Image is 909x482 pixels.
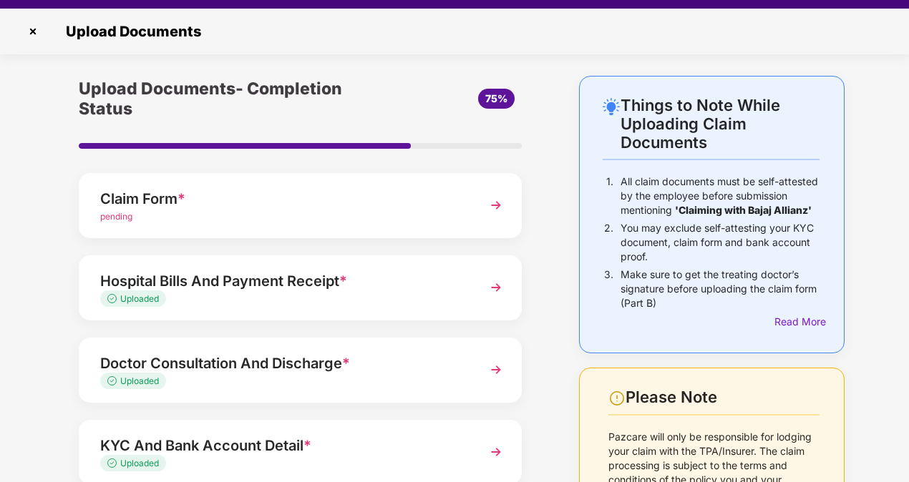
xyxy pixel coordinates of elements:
[100,434,467,457] div: KYC And Bank Account Detail
[483,357,509,383] img: svg+xml;base64,PHN2ZyBpZD0iTmV4dCIgeG1sbnM9Imh0dHA6Ly93d3cudzMub3JnLzIwMDAvc3ZnIiB3aWR0aD0iMzYiIG...
[483,439,509,465] img: svg+xml;base64,PHN2ZyBpZD0iTmV4dCIgeG1sbnM9Imh0dHA6Ly93d3cudzMub3JnLzIwMDAvc3ZnIiB3aWR0aD0iMzYiIG...
[604,221,613,264] p: 2.
[107,376,120,385] img: svg+xml;base64,PHN2ZyB4bWxucz0iaHR0cDovL3d3dy53My5vcmcvMjAwMC9zdmciIHdpZHRoPSIxMy4zMzMiIGhlaWdodD...
[100,187,467,210] div: Claim Form
[606,174,613,217] p: 1.
[21,20,44,43] img: svg+xml;base64,PHN2ZyBpZD0iQ3Jvc3MtMzJ4MzIiIHhtbG5zPSJodHRwOi8vd3d3LnczLm9yZy8yMDAwL3N2ZyIgd2lkdG...
[100,211,132,222] span: pending
[107,458,120,468] img: svg+xml;base64,PHN2ZyB4bWxucz0iaHR0cDovL3d3dy53My5vcmcvMjAwMC9zdmciIHdpZHRoPSIxMy4zMzMiIGhlaWdodD...
[621,96,820,152] div: Things to Note While Uploading Claim Documents
[621,267,820,310] p: Make sure to get the treating doctor’s signature before uploading the claim form (Part B)
[79,76,374,122] div: Upload Documents- Completion Status
[675,204,812,216] b: 'Claiming with Bajaj Allianz'
[120,375,159,386] span: Uploaded
[483,275,509,300] img: svg+xml;base64,PHN2ZyBpZD0iTmV4dCIgeG1sbnM9Imh0dHA6Ly93d3cudzMub3JnLzIwMDAvc3ZnIiB3aWR0aD0iMzYiIG...
[621,221,820,264] p: You may exclude self-attesting your KYC document, claim form and bank account proof.
[621,174,820,217] p: All claim documents must be self-attested by the employee before submission mentioning
[483,192,509,218] img: svg+xml;base64,PHN2ZyBpZD0iTmV4dCIgeG1sbnM9Imh0dHA6Ly93d3cudzMub3JnLzIwMDAvc3ZnIiB3aWR0aD0iMzYiIG...
[100,270,467,292] div: Hospital Bills And Payment Receipt
[52,23,208,40] span: Upload Documents
[120,458,159,468] span: Uploaded
[608,390,626,407] img: svg+xml;base64,PHN2ZyBpZD0iV2FybmluZ18tXzI0eDI0IiBkYXRhLW5hbWU9Ildhcm5pbmcgLSAyNHgyNCIgeG1sbnM9Im...
[774,314,820,330] div: Read More
[485,92,507,104] span: 75%
[100,352,467,375] div: Doctor Consultation And Discharge
[107,294,120,303] img: svg+xml;base64,PHN2ZyB4bWxucz0iaHR0cDovL3d3dy53My5vcmcvMjAwMC9zdmciIHdpZHRoPSIxMy4zMzMiIGhlaWdodD...
[603,98,620,115] img: svg+xml;base64,PHN2ZyB4bWxucz0iaHR0cDovL3d3dy53My5vcmcvMjAwMC9zdmciIHdpZHRoPSIyNC4wOTMiIGhlaWdodD...
[120,293,159,304] span: Uploaded
[626,388,820,407] div: Please Note
[604,267,613,310] p: 3.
